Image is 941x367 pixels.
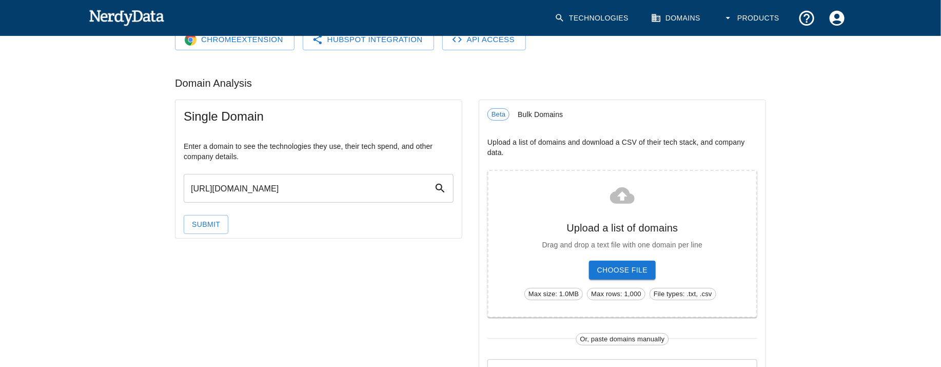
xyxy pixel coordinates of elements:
button: Submit [184,215,228,234]
h6: Domain Analysis [175,75,766,91]
span: Beta [488,109,509,120]
a: Chrome LogoChromeExtension [175,29,295,50]
span: Single Domain [184,108,454,125]
a: API Access [442,29,526,50]
span: Max size: 1.0MB [525,289,582,299]
span: Or, paste domains manually [576,334,668,344]
iframe: Drift Widget Chat Controller [890,309,929,348]
button: Products [717,3,788,33]
button: Account Settings [822,3,852,33]
span: Choose File [589,261,656,280]
a: HubSpot Integration [303,29,434,50]
img: Chrome Logo [184,33,197,46]
span: File types: .txt, .csv [650,289,716,299]
span: Bulk Domains [518,109,757,120]
a: Domains [645,3,709,33]
span: Max rows: 1,000 [587,289,645,299]
p: Upload a list of domains and download a CSV of their tech stack, and company data. [487,137,757,158]
a: Technologies [548,3,637,33]
input: Domain Search [184,174,434,203]
h6: Upload a list of domains [501,220,744,236]
p: Enter a domain to see the technologies they use, their tech spend, and other company details. [184,141,454,162]
button: Support and Documentation [792,3,822,33]
p: Drag and drop a text file with one domain per line [501,240,744,250]
img: NerdyData.com [89,7,164,28]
